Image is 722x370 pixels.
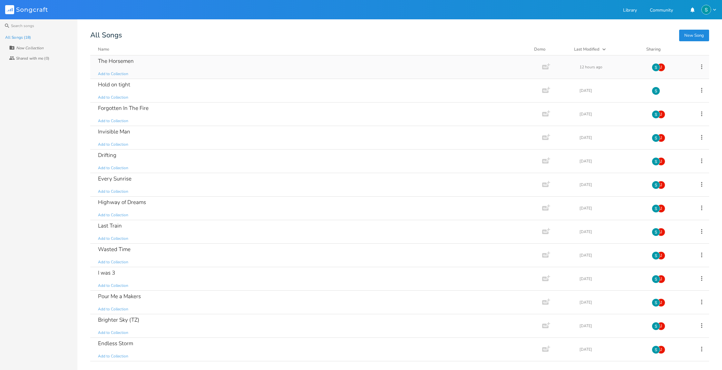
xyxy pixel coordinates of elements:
div: [DATE] [580,206,644,210]
img: Stevie Jay [652,87,660,95]
div: Every Sunrise [98,176,132,181]
div: [DATE] [580,347,644,351]
button: New Song [679,30,709,41]
div: Forgotten In The Fire [98,105,149,111]
div: [DATE] [580,300,644,304]
img: Stevie Jay [652,251,660,260]
div: james.coutts100 [657,134,665,142]
button: Last Modified [574,46,639,53]
button: Name [98,46,526,53]
img: Stevie Jay [652,346,660,354]
div: james.coutts100 [657,204,665,213]
div: 12 hours ago [580,65,644,69]
div: All Songs [90,32,709,38]
div: james.coutts100 [657,251,665,260]
div: [DATE] [580,136,644,140]
div: james.coutts100 [657,63,665,72]
span: Add to Collection [98,95,128,100]
span: Add to Collection [98,165,128,171]
div: I See Your Face (Hamish) [98,364,157,370]
img: Stevie Jay [701,5,711,15]
span: Add to Collection [98,236,128,241]
div: [DATE] [580,324,644,328]
div: I was 3 [98,270,115,276]
div: [DATE] [580,112,644,116]
div: james.coutts100 [657,322,665,330]
div: Brighter Sky (TZ) [98,317,139,323]
span: Add to Collection [98,330,128,336]
img: Stevie Jay [652,181,660,189]
img: Stevie Jay [652,322,660,330]
img: Stevie Jay [652,63,660,72]
div: james.coutts100 [657,275,665,283]
img: Stevie Jay [652,275,660,283]
div: Last Modified [574,46,600,52]
div: Name [98,46,109,52]
div: [DATE] [580,159,644,163]
span: Add to Collection [98,189,128,194]
div: james.coutts100 [657,346,665,354]
div: Sharing [646,46,685,53]
div: [DATE] [580,277,644,281]
div: [DATE] [580,253,644,257]
div: james.coutts100 [657,181,665,189]
a: Community [650,8,673,14]
div: The Horsemen [98,58,134,64]
img: Stevie Jay [652,134,660,142]
div: Endless Storm [98,341,133,346]
div: Wasted Time [98,247,131,252]
img: Stevie Jay [652,204,660,213]
a: Library [623,8,637,14]
span: Add to Collection [98,259,128,265]
div: james.coutts100 [657,157,665,166]
span: Add to Collection [98,354,128,359]
span: Add to Collection [98,283,128,288]
span: Add to Collection [98,71,128,77]
div: Hold on tight [98,82,130,87]
div: james.coutts100 [657,228,665,236]
div: Highway of Dreams [98,200,146,205]
img: Stevie Jay [652,228,660,236]
span: Add to Collection [98,307,128,312]
div: Pour Me a Makers [98,294,141,299]
div: Shared with me (0) [16,56,49,60]
div: [DATE] [580,230,644,234]
img: Stevie Jay [652,298,660,307]
img: Stevie Jay [652,110,660,119]
div: [DATE] [580,183,644,187]
span: Add to Collection [98,118,128,124]
div: [DATE] [580,89,644,92]
div: james.coutts100 [657,298,665,307]
img: Stevie Jay [652,157,660,166]
span: Add to Collection [98,212,128,218]
div: All Songs (18) [5,35,31,39]
div: Demo [534,46,566,53]
div: Last Train [98,223,122,229]
div: New Collection [16,46,44,50]
span: Add to Collection [98,142,128,147]
div: Invisible Man [98,129,130,134]
div: james.coutts100 [657,110,665,119]
div: Drifting [98,152,116,158]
